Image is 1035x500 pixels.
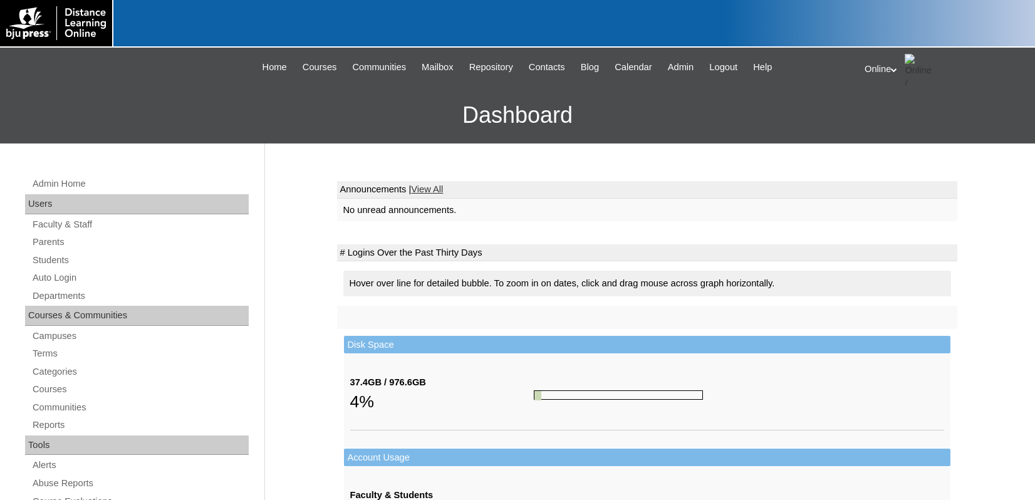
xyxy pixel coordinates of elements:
span: Communities [352,60,406,75]
a: Contacts [523,60,571,75]
a: Auto Login [31,270,249,286]
a: Faculty & Staff [31,217,249,232]
td: Disk Space [344,336,950,354]
a: Terms [31,346,249,362]
span: Help [753,60,772,75]
div: Users [25,194,249,214]
span: Contacts [529,60,565,75]
span: Blog [581,60,599,75]
a: Campuses [31,328,249,344]
td: # Logins Over the Past Thirty Days [337,244,957,262]
span: Home [263,60,287,75]
td: Announcements | [337,181,957,199]
a: Categories [31,364,249,380]
a: Home [256,60,293,75]
span: Admin [668,60,694,75]
span: Repository [469,60,513,75]
div: 37.4GB / 976.6GB [350,376,534,389]
td: No unread announcements. [337,199,957,222]
div: Courses & Communities [25,306,249,326]
a: Help [747,60,778,75]
a: Blog [575,60,605,75]
span: Mailbox [422,60,454,75]
a: Departments [31,288,249,304]
a: Abuse Reports [31,476,249,491]
div: Tools [25,435,249,456]
a: Communities [31,400,249,415]
span: Logout [709,60,737,75]
a: View All [411,184,443,194]
td: Account Usage [344,449,950,467]
a: Courses [31,382,249,397]
span: Calendar [615,60,652,75]
a: Repository [463,60,519,75]
a: Communities [346,60,412,75]
span: Courses [303,60,337,75]
div: Hover over line for detailed bubble. To zoom in on dates, click and drag mouse across graph horiz... [343,271,951,296]
a: Reports [31,417,249,433]
a: Calendar [608,60,658,75]
h3: Dashboard [6,87,1029,143]
a: Courses [296,60,343,75]
a: Logout [703,60,744,75]
a: Students [31,253,249,268]
div: Online [865,54,1022,85]
a: Alerts [31,457,249,473]
a: Admin Home [31,176,249,192]
a: Admin [662,60,700,75]
div: 4% [350,389,534,414]
img: logo-white.png [6,6,106,40]
img: Online / Instructor [905,54,936,85]
a: Mailbox [415,60,460,75]
a: Parents [31,234,249,250]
